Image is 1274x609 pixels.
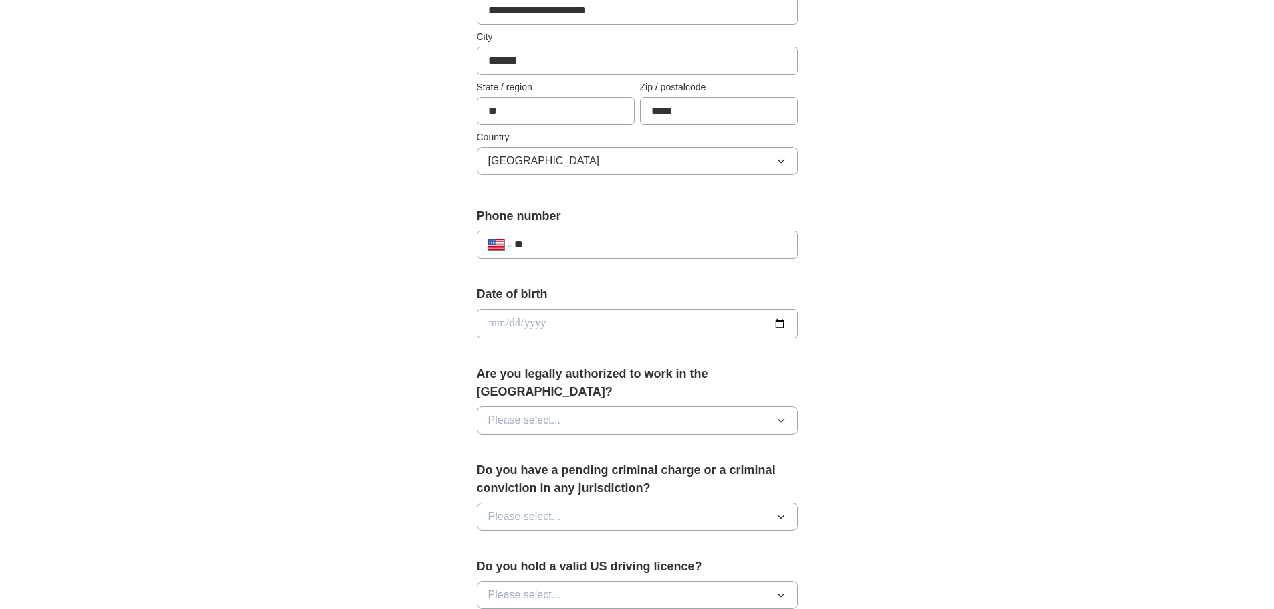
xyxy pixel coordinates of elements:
label: Country [477,130,798,144]
button: Please select... [477,503,798,531]
span: [GEOGRAPHIC_DATA] [488,153,600,169]
button: Please select... [477,406,798,435]
span: Please select... [488,587,561,603]
span: Please select... [488,509,561,525]
label: Phone number [477,207,798,225]
label: State / region [477,80,635,94]
button: Please select... [477,581,798,609]
label: Date of birth [477,285,798,303]
label: Are you legally authorized to work in the [GEOGRAPHIC_DATA]? [477,365,798,401]
label: Do you hold a valid US driving licence? [477,558,798,576]
button: [GEOGRAPHIC_DATA] [477,147,798,175]
span: Please select... [488,412,561,429]
label: City [477,30,798,44]
label: Do you have a pending criminal charge or a criminal conviction in any jurisdiction? [477,461,798,497]
label: Zip / postalcode [640,80,798,94]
